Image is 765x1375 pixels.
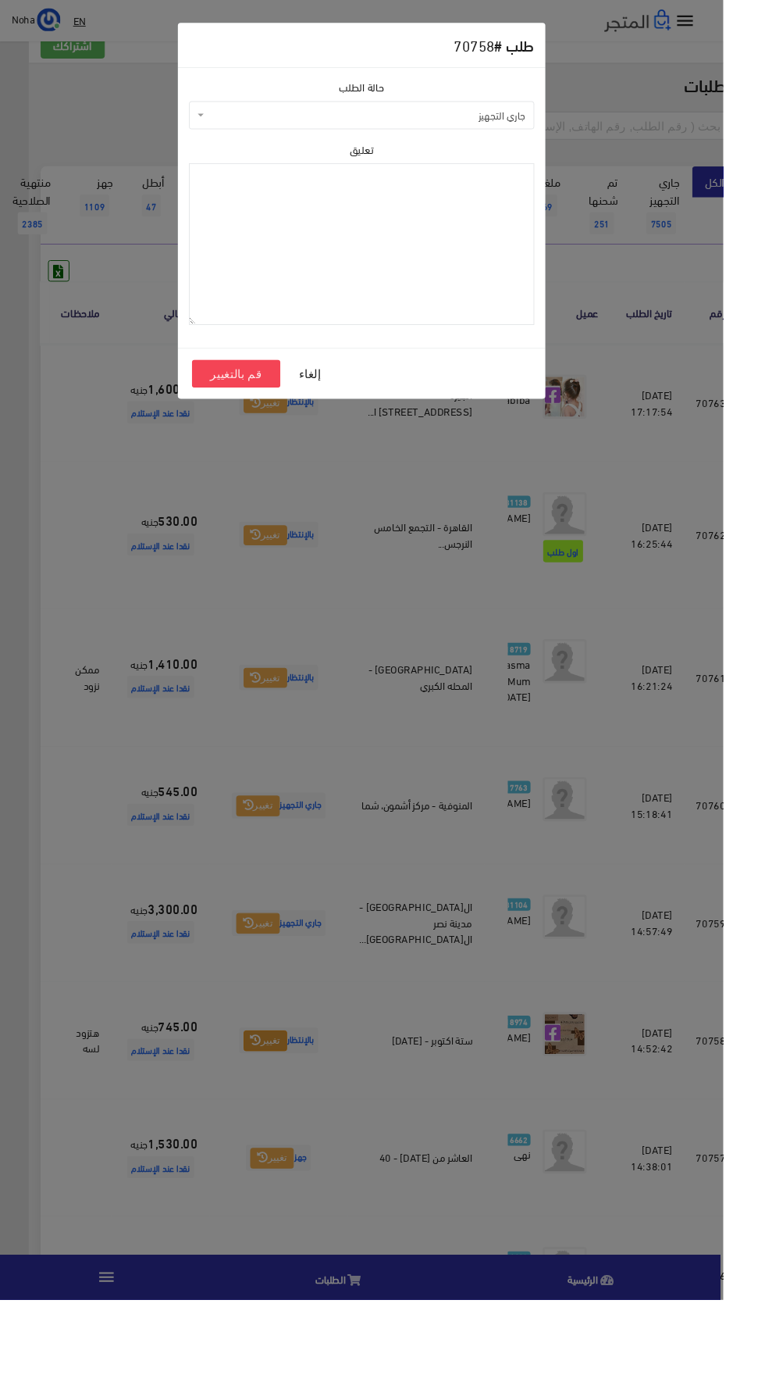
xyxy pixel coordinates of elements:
[480,36,565,59] h5: طلب #
[480,33,523,62] span: 70758
[219,114,555,130] span: جاري التجهيز
[370,149,395,166] label: تعليق
[297,380,359,410] button: إلغاء
[200,107,565,137] span: جاري التجهيز
[358,84,407,101] label: حالة الطلب
[203,380,297,410] button: قم بالتغيير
